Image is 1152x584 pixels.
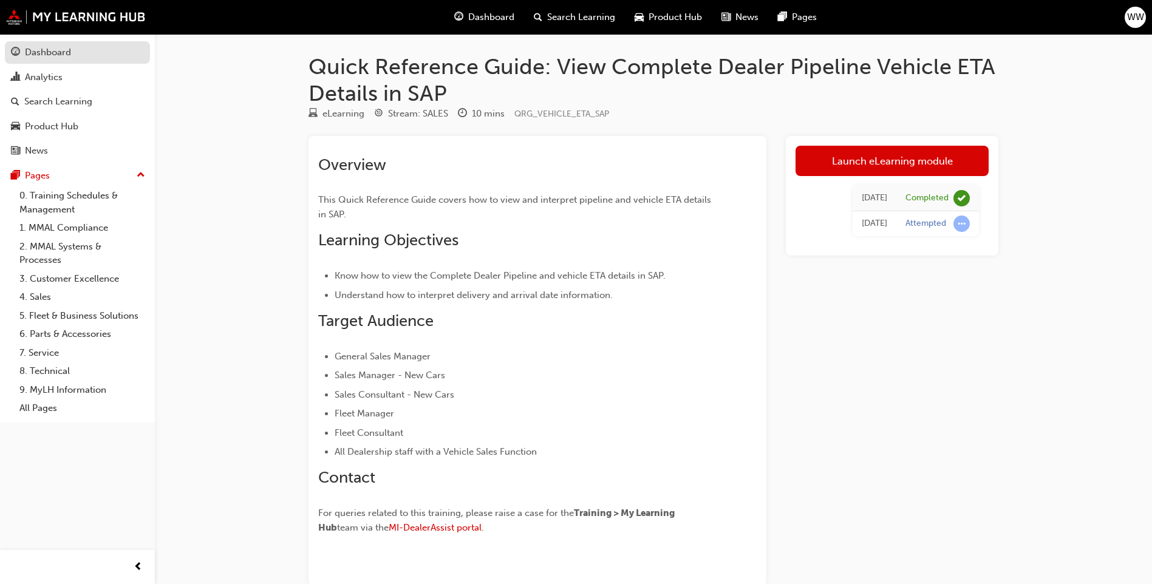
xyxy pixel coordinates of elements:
span: Know how to view the Complete Dealer Pipeline and vehicle ETA details in SAP. [335,270,666,281]
a: Launch eLearning module [796,146,989,176]
a: 3. Customer Excellence [15,270,150,288]
span: Fleet Manager [335,408,394,419]
a: All Pages [15,399,150,418]
span: Learning resource code [514,109,609,119]
span: target-icon [374,109,383,120]
div: Dashboard [25,46,71,59]
h1: Quick Reference Guide: View Complete Dealer Pipeline Vehicle ETA Details in SAP [308,53,998,106]
span: For queries related to this training, please raise a case for the [318,508,574,518]
div: Completed [905,192,949,204]
button: Pages [5,165,150,187]
span: guage-icon [11,47,20,58]
a: Product Hub [5,115,150,138]
a: 8. Technical [15,362,150,381]
div: Product Hub [25,120,78,134]
span: Learning Objectives [318,231,458,250]
span: search-icon [534,10,542,25]
span: . [482,522,484,533]
span: All Dealership staff with a Vehicle Sales Function [335,446,537,457]
a: Search Learning [5,90,150,113]
a: MI-DealerAssist portal [389,522,482,533]
button: DashboardAnalyticsSearch LearningProduct HubNews [5,39,150,165]
span: clock-icon [458,109,467,120]
span: Overview [318,155,386,174]
span: General Sales Manager [335,351,431,362]
a: 7. Service [15,344,150,362]
a: News [5,140,150,162]
span: learningRecordVerb_ATTEMPT-icon [953,216,970,232]
div: Stream: SALES [388,107,448,121]
div: Pages [25,169,50,183]
span: Contact [318,468,375,487]
a: 0. Training Schedules & Management [15,186,150,219]
a: search-iconSearch Learning [524,5,625,30]
span: Pages [792,10,817,24]
a: Analytics [5,66,150,89]
div: Attempted [905,218,946,229]
div: Mon Mar 24 2025 09:59:46 GMT+1000 (Australian Eastern Standard Time) [862,217,887,231]
div: Mon Mar 24 2025 10:01:17 GMT+1000 (Australian Eastern Standard Time) [862,191,887,205]
img: mmal [6,9,146,25]
a: pages-iconPages [768,5,827,30]
a: 6. Parts & Accessories [15,325,150,344]
a: 5. Fleet & Business Solutions [15,307,150,325]
span: guage-icon [454,10,463,25]
div: Duration [458,106,505,121]
div: eLearning [322,107,364,121]
span: search-icon [11,97,19,107]
span: chart-icon [11,72,20,83]
span: Sales Consultant - New Cars [335,389,454,400]
span: news-icon [721,10,731,25]
button: WW [1125,7,1146,28]
div: Analytics [25,70,63,84]
span: pages-icon [778,10,787,25]
a: 4. Sales [15,288,150,307]
span: prev-icon [134,560,143,575]
span: Sales Manager - New Cars [335,370,445,381]
span: Dashboard [468,10,514,24]
span: car-icon [635,10,644,25]
span: This Quick Reference Guide covers how to view and interpret pipeline and vehicle ETA details in SAP. [318,194,714,220]
a: car-iconProduct Hub [625,5,712,30]
a: Dashboard [5,41,150,64]
span: Understand how to interpret delivery and arrival date information. [335,290,613,300]
div: Stream [374,106,448,121]
span: news-icon [11,146,20,157]
span: News [735,10,758,24]
a: news-iconNews [712,5,768,30]
a: 1. MMAL Compliance [15,219,150,237]
div: 10 mins [472,107,505,121]
div: Type [308,106,364,121]
span: team via the [337,522,389,533]
span: learningResourceType_ELEARNING-icon [308,109,318,120]
span: car-icon [11,121,20,132]
div: Search Learning [24,95,92,109]
span: Product Hub [649,10,702,24]
a: 9. MyLH Information [15,381,150,399]
a: 2. MMAL Systems & Processes [15,237,150,270]
span: up-icon [137,168,145,183]
a: guage-iconDashboard [445,5,524,30]
span: Fleet Consultant [335,427,403,438]
span: WW [1127,10,1144,24]
span: pages-icon [11,171,20,182]
span: Target Audience [318,311,434,330]
div: News [25,144,48,158]
span: Search Learning [547,10,615,24]
span: learningRecordVerb_COMPLETE-icon [953,190,970,206]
